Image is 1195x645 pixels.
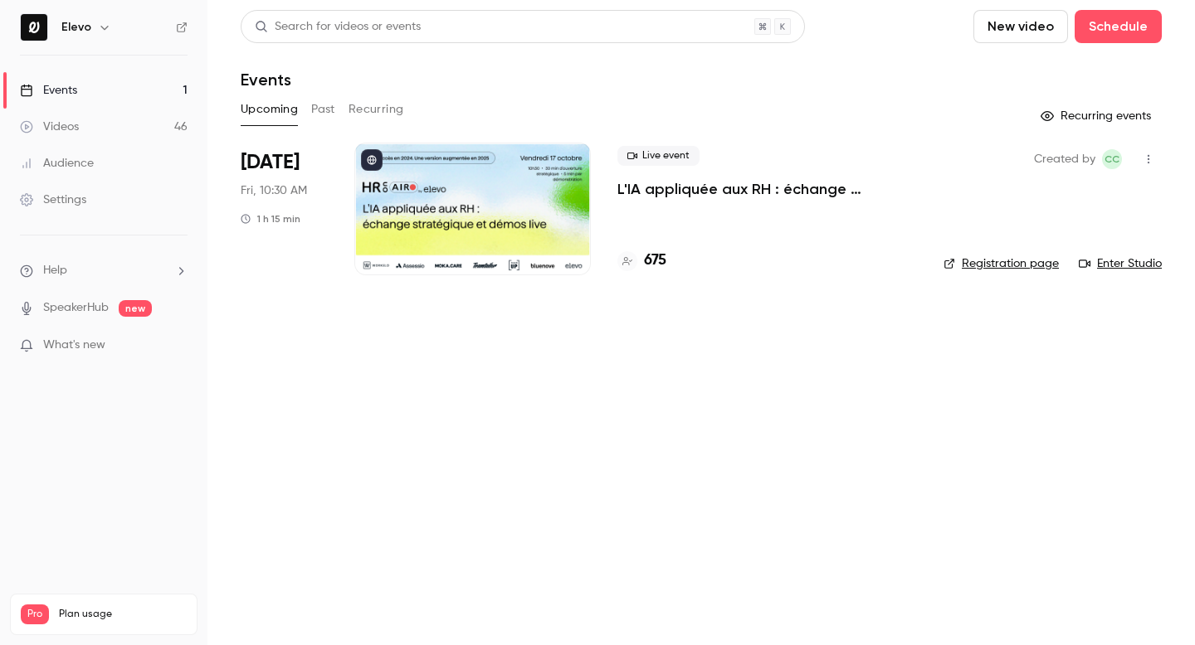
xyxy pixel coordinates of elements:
[617,250,666,272] a: 675
[241,149,300,176] span: [DATE]
[1034,149,1095,169] span: Created by
[973,10,1068,43] button: New video
[349,96,404,123] button: Recurring
[61,19,91,36] h6: Elevo
[241,70,291,90] h1: Events
[1102,149,1122,169] span: Clara Courtillier
[43,337,105,354] span: What's new
[1079,255,1162,272] a: Enter Studio
[241,212,300,226] div: 1 h 15 min
[20,119,79,135] div: Videos
[255,18,421,36] div: Search for videos or events
[241,96,298,123] button: Upcoming
[311,96,335,123] button: Past
[1105,149,1119,169] span: CC
[20,155,94,172] div: Audience
[1033,103,1162,129] button: Recurring events
[43,262,67,279] span: Help
[617,146,700,166] span: Live event
[1075,10,1162,43] button: Schedule
[59,608,187,621] span: Plan usage
[617,179,917,199] a: L'IA appliquée aux RH : échange stratégique et démos live.
[644,250,666,272] h4: 675
[20,82,77,99] div: Events
[241,143,328,275] div: Oct 17 Fri, 10:30 AM (Europe/Paris)
[20,262,188,279] li: help-dropdown-opener
[944,255,1059,272] a: Registration page
[168,338,188,353] iframe: Noticeable Trigger
[21,604,49,624] span: Pro
[119,300,152,317] span: new
[241,182,307,199] span: Fri, 10:30 AM
[20,192,86,208] div: Settings
[21,14,47,41] img: Elevo
[43,299,109,317] a: SpeakerHub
